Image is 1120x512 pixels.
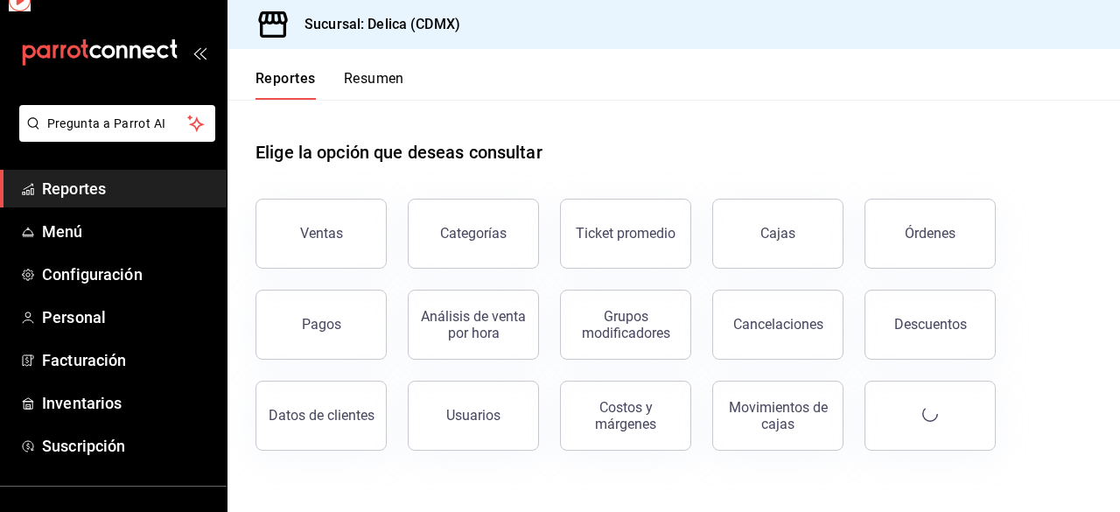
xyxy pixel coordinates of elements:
button: Pagos [255,290,387,360]
div: Cancelaciones [733,316,823,333]
button: Resumen [344,70,404,100]
button: Análisis de venta por hora [408,290,539,360]
div: Ventas [300,225,343,242]
button: Grupos modificadores [560,290,691,360]
button: open_drawer_menu [192,46,206,60]
div: Usuarios [446,407,500,424]
h1: Elige la opción que deseas consultar [255,139,542,165]
div: Movimientos de cajas [724,399,832,432]
button: Reportes [255,70,316,100]
h3: Sucursal: Delica (CDMX) [290,14,460,35]
button: Cancelaciones [712,290,843,360]
span: Menú [42,220,213,243]
button: Ticket promedio [560,199,691,269]
div: Análisis de venta por hora [419,308,528,341]
div: Ticket promedio [576,225,675,242]
button: Descuentos [864,290,996,360]
button: Usuarios [408,381,539,451]
div: Órdenes [905,225,955,242]
button: Costos y márgenes [560,381,691,451]
span: Personal [42,305,213,329]
div: Pagos [302,316,341,333]
span: Configuración [42,263,213,286]
button: Pregunta a Parrot AI [19,105,215,142]
span: Pregunta a Parrot AI [47,115,188,133]
span: Suscripción [42,434,213,458]
span: Reportes [42,177,213,200]
div: Costos y márgenes [571,399,680,432]
div: Descuentos [894,316,967,333]
div: Cajas [760,223,796,244]
button: Ventas [255,199,387,269]
button: Datos de clientes [255,381,387,451]
span: Facturación [42,348,213,372]
button: Categorías [408,199,539,269]
div: Datos de clientes [269,407,374,424]
span: Inventarios [42,391,213,415]
button: Órdenes [864,199,996,269]
div: Categorías [440,225,507,242]
a: Cajas [712,199,843,269]
a: Pregunta a Parrot AI [12,127,215,145]
div: Grupos modificadores [571,308,680,341]
button: Movimientos de cajas [712,381,843,451]
div: navigation tabs [255,70,404,100]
